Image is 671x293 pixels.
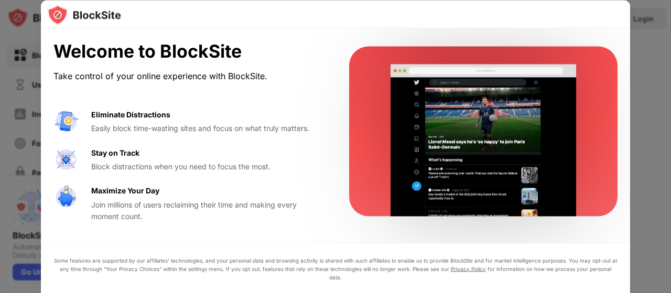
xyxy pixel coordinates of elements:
[91,160,324,172] div: Block distractions when you need to focus the most.
[91,123,324,134] div: Easily block time-wasting sites and focus on what truly matters.
[53,68,324,83] div: Take control of your online experience with BlockSite.
[91,108,170,120] div: Eliminate Distractions
[451,265,486,272] a: Privacy Policy
[91,199,324,222] div: Join millions of users reclaiming their time and making every moment count.
[91,185,159,197] div: Maximize Your Day
[47,4,121,25] img: logo-blocksite.svg
[53,256,618,281] div: Some features are supported by our affiliates’ technologies, and your personal data and browsing ...
[53,41,324,62] div: Welcome to BlockSite
[91,147,139,158] div: Stay on Track
[53,185,79,210] img: value-safe-time.svg
[53,108,79,134] img: value-avoid-distractions.svg
[53,147,79,172] img: value-focus.svg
